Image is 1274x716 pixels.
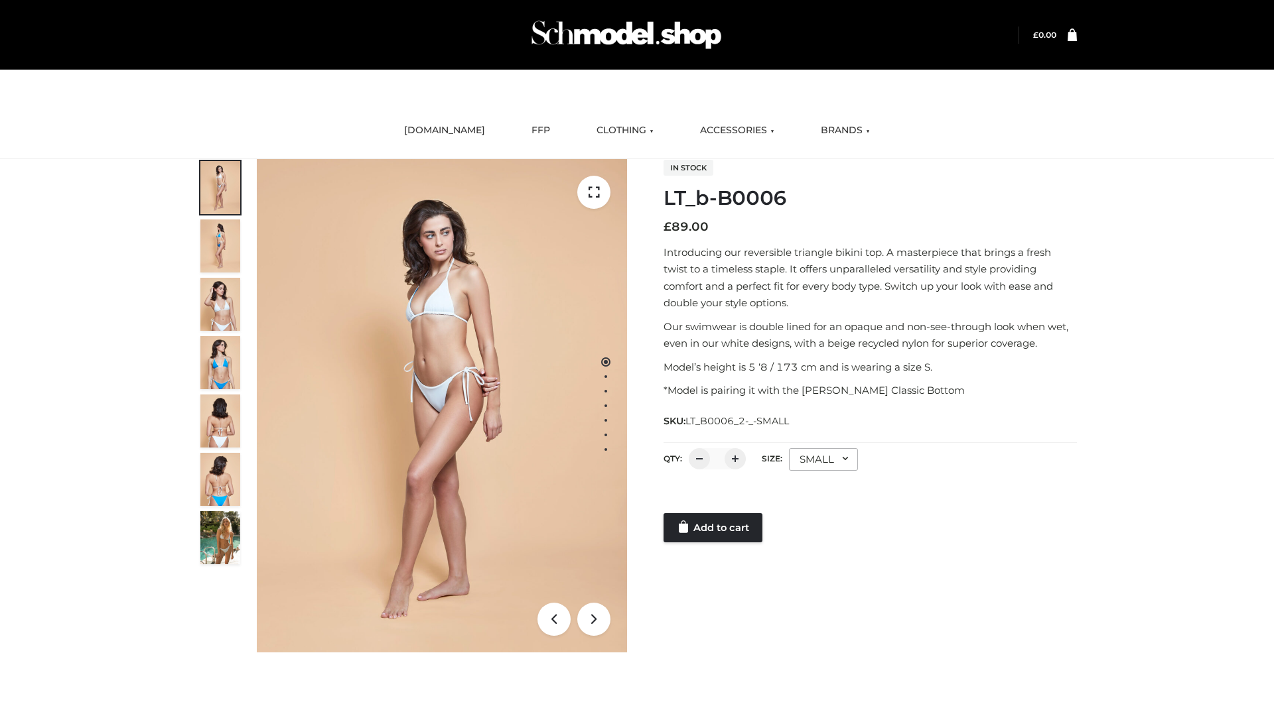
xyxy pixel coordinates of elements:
[200,336,240,389] img: ArielClassicBikiniTop_CloudNine_AzureSky_OW114ECO_4-scaled.jpg
[587,116,664,145] a: CLOTHING
[200,219,240,272] img: ArielClassicBikiniTop_CloudNine_AzureSky_OW114ECO_2-scaled.jpg
[762,453,782,463] label: Size:
[522,116,560,145] a: FFP
[664,453,682,463] label: QTY:
[1033,30,1038,40] span: £
[200,161,240,214] img: ArielClassicBikiniTop_CloudNine_AzureSky_OW114ECO_1-scaled.jpg
[664,359,1077,376] p: Model’s height is 5 ‘8 / 173 cm and is wearing a size S.
[811,116,880,145] a: BRANDS
[664,219,709,234] bdi: 89.00
[1033,30,1056,40] bdi: 0.00
[200,278,240,331] img: ArielClassicBikiniTop_CloudNine_AzureSky_OW114ECO_3-scaled.jpg
[789,448,858,471] div: SMALL
[690,116,784,145] a: ACCESSORIES
[257,159,627,652] img: ArielClassicBikiniTop_CloudNine_AzureSky_OW114ECO_1
[664,318,1077,352] p: Our swimwear is double lined for an opaque and non-see-through look when wet, even in our white d...
[664,413,790,429] span: SKU:
[200,394,240,447] img: ArielClassicBikiniTop_CloudNine_AzureSky_OW114ECO_7-scaled.jpg
[527,9,726,61] img: Schmodel Admin 964
[200,511,240,564] img: Arieltop_CloudNine_AzureSky2.jpg
[200,453,240,506] img: ArielClassicBikiniTop_CloudNine_AzureSky_OW114ECO_8-scaled.jpg
[664,382,1077,399] p: *Model is pairing it with the [PERSON_NAME] Classic Bottom
[664,186,1077,210] h1: LT_b-B0006
[394,116,495,145] a: [DOMAIN_NAME]
[664,244,1077,312] p: Introducing our reversible triangle bikini top. A masterpiece that brings a fresh twist to a time...
[664,160,713,176] span: In stock
[685,415,789,427] span: LT_B0006_2-_-SMALL
[664,513,762,542] a: Add to cart
[1033,30,1056,40] a: £0.00
[664,219,672,234] span: £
